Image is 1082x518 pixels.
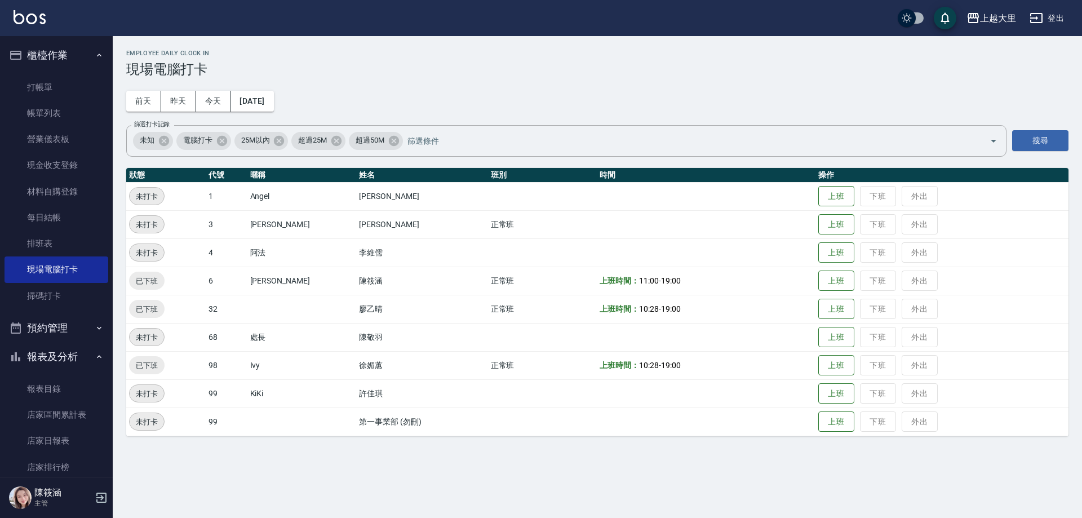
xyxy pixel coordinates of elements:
b: 上班時間： [600,304,639,313]
td: 李維儒 [356,238,487,267]
a: 報表目錄 [5,376,108,402]
span: 未打卡 [130,191,164,202]
td: 99 [206,379,247,408]
div: 未知 [133,132,173,150]
span: 10:28 [639,361,659,370]
td: 正常班 [488,267,597,295]
td: 陳敬羽 [356,323,487,351]
div: 超過50M [349,132,403,150]
a: 帳單列表 [5,100,108,126]
span: 超過50M [349,135,391,146]
td: - [597,267,815,295]
span: 已下班 [129,360,165,371]
a: 掃碼打卡 [5,283,108,309]
span: 未打卡 [130,331,164,343]
td: KiKi [247,379,357,408]
td: [PERSON_NAME] [356,182,487,210]
button: 昨天 [161,91,196,112]
a: 現場電腦打卡 [5,256,108,282]
td: 正常班 [488,210,597,238]
a: 材料自購登錄 [5,179,108,205]
span: 19:00 [661,304,681,313]
button: Open [985,132,1003,150]
td: 6 [206,267,247,295]
a: 現金收支登錄 [5,152,108,178]
span: 11:00 [639,276,659,285]
button: 預約管理 [5,313,108,343]
td: 4 [206,238,247,267]
img: Person [9,486,32,509]
span: 電腦打卡 [176,135,219,146]
button: 上班 [818,411,854,432]
td: 3 [206,210,247,238]
span: 已下班 [129,275,165,287]
button: 上班 [818,299,854,320]
td: 許佳琪 [356,379,487,408]
span: 未打卡 [130,219,164,231]
span: 未打卡 [130,388,164,400]
span: 超過25M [291,135,334,146]
button: [DATE] [230,91,273,112]
td: 正常班 [488,295,597,323]
td: 正常班 [488,351,597,379]
img: Logo [14,10,46,24]
input: 篩選條件 [405,131,970,150]
td: 第一事業部 (勿刪) [356,408,487,436]
button: 上班 [818,383,854,404]
td: 32 [206,295,247,323]
p: 主管 [34,498,92,508]
th: 狀態 [126,168,206,183]
th: 班別 [488,168,597,183]
button: 登出 [1025,8,1068,29]
span: 已下班 [129,303,165,315]
td: Ivy [247,351,357,379]
td: 99 [206,408,247,436]
span: 未知 [133,135,161,146]
span: 未打卡 [130,416,164,428]
span: 25M以內 [234,135,277,146]
button: 上班 [818,327,854,348]
a: 營業儀表板 [5,126,108,152]
th: 代號 [206,168,247,183]
a: 每日結帳 [5,205,108,231]
b: 上班時間： [600,276,639,285]
button: 櫃檯作業 [5,41,108,70]
td: 阿法 [247,238,357,267]
td: [PERSON_NAME] [356,210,487,238]
td: - [597,351,815,379]
td: [PERSON_NAME] [247,210,357,238]
h3: 現場電腦打卡 [126,61,1068,77]
label: 篩選打卡記錄 [134,120,170,129]
div: 超過25M [291,132,345,150]
th: 時間 [597,168,815,183]
h2: Employee Daily Clock In [126,50,1068,57]
td: 1 [206,182,247,210]
a: 打帳單 [5,74,108,100]
button: 上班 [818,186,854,207]
button: 報表及分析 [5,342,108,371]
div: 25M以內 [234,132,289,150]
button: 上班 [818,355,854,376]
span: 19:00 [661,276,681,285]
td: - [597,295,815,323]
th: 姓名 [356,168,487,183]
td: 廖乙晴 [356,295,487,323]
td: 陳筱涵 [356,267,487,295]
button: 上越大里 [962,7,1021,30]
button: 今天 [196,91,231,112]
th: 操作 [815,168,1068,183]
a: 店家日報表 [5,428,108,454]
td: 68 [206,323,247,351]
td: 98 [206,351,247,379]
div: 上越大里 [980,11,1016,25]
b: 上班時間： [600,361,639,370]
button: 上班 [818,242,854,263]
td: 處長 [247,323,357,351]
button: save [934,7,956,29]
button: 搜尋 [1012,130,1068,151]
span: 10:28 [639,304,659,313]
button: 前天 [126,91,161,112]
th: 暱稱 [247,168,357,183]
button: 上班 [818,214,854,235]
h5: 陳筱涵 [34,487,92,498]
